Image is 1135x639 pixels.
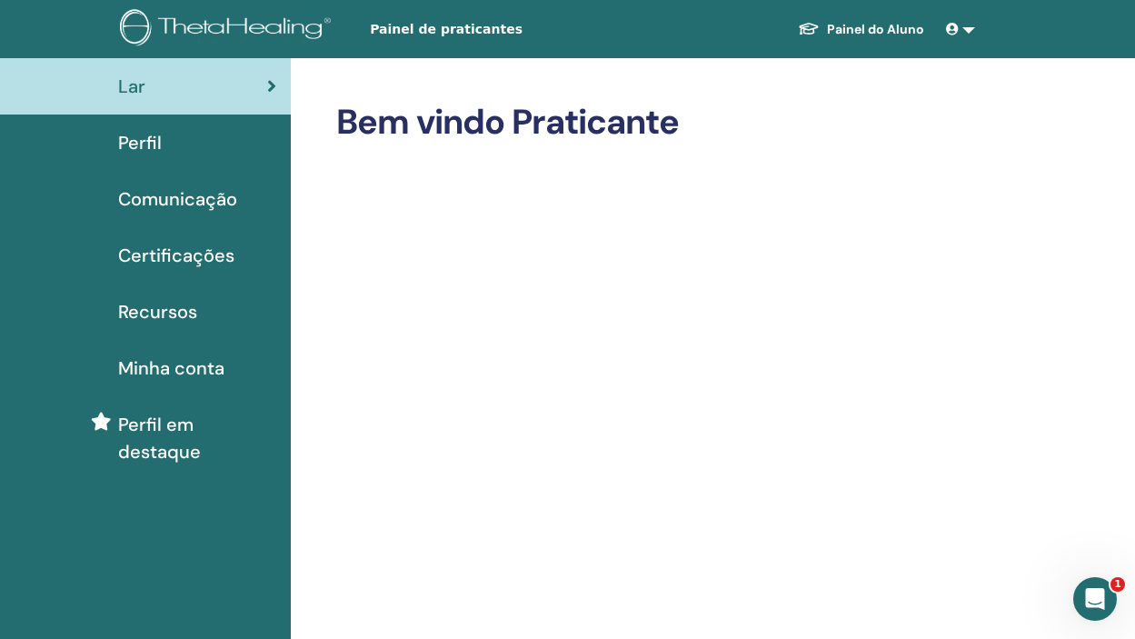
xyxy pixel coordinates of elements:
h2: Bem vindo Praticante [336,102,979,144]
span: Lar [118,73,145,100]
span: Minha conta [118,354,224,382]
span: Painel de praticantes [370,20,642,39]
img: logo.png [120,9,337,50]
iframe: Intercom live chat [1073,577,1117,621]
span: Recursos [118,298,197,325]
a: Painel do Aluno [783,13,939,46]
span: Certificações [118,242,234,269]
span: Comunicação [118,185,237,213]
span: Perfil [118,129,162,156]
img: graduation-cap-white.svg [798,21,820,36]
span: 1 [1110,577,1125,592]
span: Perfil em destaque [118,411,276,465]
